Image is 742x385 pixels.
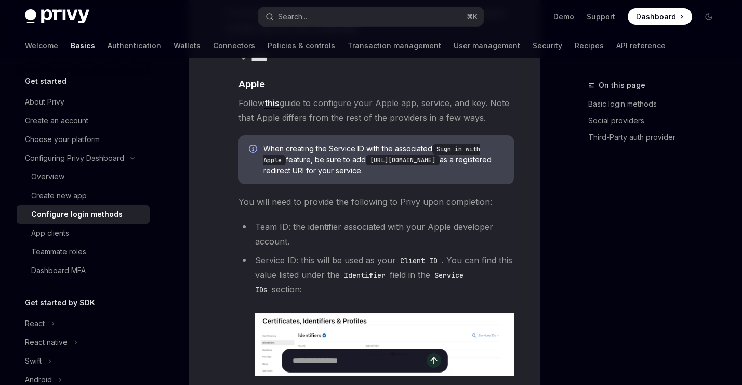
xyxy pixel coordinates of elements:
[17,93,150,111] a: About Privy
[213,33,255,58] a: Connectors
[17,224,150,242] a: App clients
[17,314,150,333] button: React
[239,220,514,249] li: Team ID: the identifier associated with your Apple developer account.
[25,75,67,87] h5: Get started
[71,33,95,58] a: Basics
[17,205,150,224] a: Configure login methods
[454,33,520,58] a: User management
[25,336,68,349] div: React native
[588,129,725,146] a: Third-Party auth provider
[249,145,259,155] svg: Info
[700,8,717,25] button: Toggle dark mode
[174,33,201,58] a: Wallets
[31,189,87,202] div: Create new app
[25,317,45,330] div: React
[17,149,150,168] button: Configuring Privy Dashboard
[255,313,514,376] img: Apple services id
[17,130,150,149] a: Choose your platform
[616,33,666,58] a: API reference
[25,152,124,164] div: Configuring Privy Dashboard
[239,253,514,376] li: Service ID: this will be used as your . You can find this value listed under the field in the sec...
[239,96,514,125] span: Follow guide to configure your Apple app, service, and key. Note that Apple differs from the rest...
[340,269,390,281] code: Identifier
[268,33,335,58] a: Policies & controls
[278,10,307,23] div: Search...
[239,77,265,91] span: Apple
[31,246,86,258] div: Teammate roles
[25,96,64,108] div: About Privy
[25,33,58,58] a: Welcome
[17,242,150,261] a: Teammate roles
[553,11,574,22] a: Demo
[31,264,86,277] div: Dashboard MFA
[263,144,504,176] span: When creating the Service ID with the associated feature, be sure to add as a registered redirect...
[599,79,645,92] span: On this page
[31,227,69,239] div: App clients
[108,33,161,58] a: Authentication
[17,352,150,370] button: Swift
[25,9,89,24] img: dark logo
[25,355,42,367] div: Swift
[264,98,280,109] a: this
[588,96,725,112] a: Basic login methods
[31,208,123,221] div: Configure login methods
[25,133,100,146] div: Choose your platform
[17,168,150,186] a: Overview
[348,33,441,58] a: Transaction management
[17,111,150,130] a: Create an account
[427,353,441,368] button: Send message
[628,8,692,25] a: Dashboard
[25,114,88,127] div: Create an account
[239,195,514,209] span: You will need to provide the following to Privy upon completion:
[258,7,483,26] button: Search...⌘K
[25,297,95,309] h5: Get started by SDK
[263,144,480,165] code: Sign in with Apple
[575,33,604,58] a: Recipes
[17,333,150,352] button: React native
[17,186,150,205] a: Create new app
[588,112,725,129] a: Social providers
[467,12,478,21] span: ⌘ K
[293,349,427,372] input: Ask a question...
[366,155,440,165] code: [URL][DOMAIN_NAME]
[17,261,150,280] a: Dashboard MFA
[396,255,442,266] code: Client ID
[533,33,562,58] a: Security
[636,11,676,22] span: Dashboard
[31,171,64,183] div: Overview
[587,11,615,22] a: Support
